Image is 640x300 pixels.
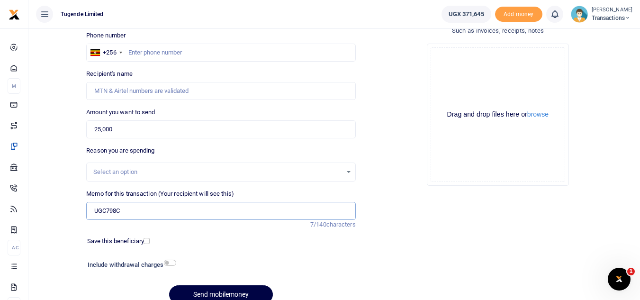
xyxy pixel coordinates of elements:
[571,6,588,23] img: profile-user
[442,6,491,23] a: UGX 371,645
[495,7,542,22] li: Toup your wallet
[86,202,355,220] input: Enter extra information
[93,167,342,177] div: Select an option
[8,78,20,94] li: M
[86,189,234,199] label: Memo for this transaction (Your recipient will see this)
[592,6,632,14] small: [PERSON_NAME]
[86,120,355,138] input: UGX
[87,44,125,61] div: Uganda: +256
[363,26,632,36] h4: Such as invoices, receipts, notes
[9,10,20,18] a: logo-small logo-large logo-large
[627,268,635,275] span: 1
[57,10,108,18] span: Tugende Limited
[495,10,542,17] a: Add money
[310,221,326,228] span: 7/140
[86,108,155,117] label: Amount you want to send
[86,44,355,62] input: Enter phone number
[527,111,549,118] button: browse
[438,6,495,23] li: Wallet ballance
[592,14,632,22] span: Transactions
[326,221,356,228] span: characters
[86,31,126,40] label: Phone number
[608,268,631,291] iframe: Intercom live chat
[495,7,542,22] span: Add money
[9,9,20,20] img: logo-small
[431,110,565,119] div: Drag and drop files here or
[87,236,144,246] label: Save this beneficiary
[449,9,484,19] span: UGX 371,645
[86,82,355,100] input: MTN & Airtel numbers are validated
[103,48,116,57] div: +256
[427,44,569,186] div: File Uploader
[86,69,133,79] label: Recipient's name
[88,261,172,269] h6: Include withdrawal charges
[571,6,632,23] a: profile-user [PERSON_NAME] Transactions
[86,146,154,155] label: Reason you are spending
[8,240,20,255] li: Ac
